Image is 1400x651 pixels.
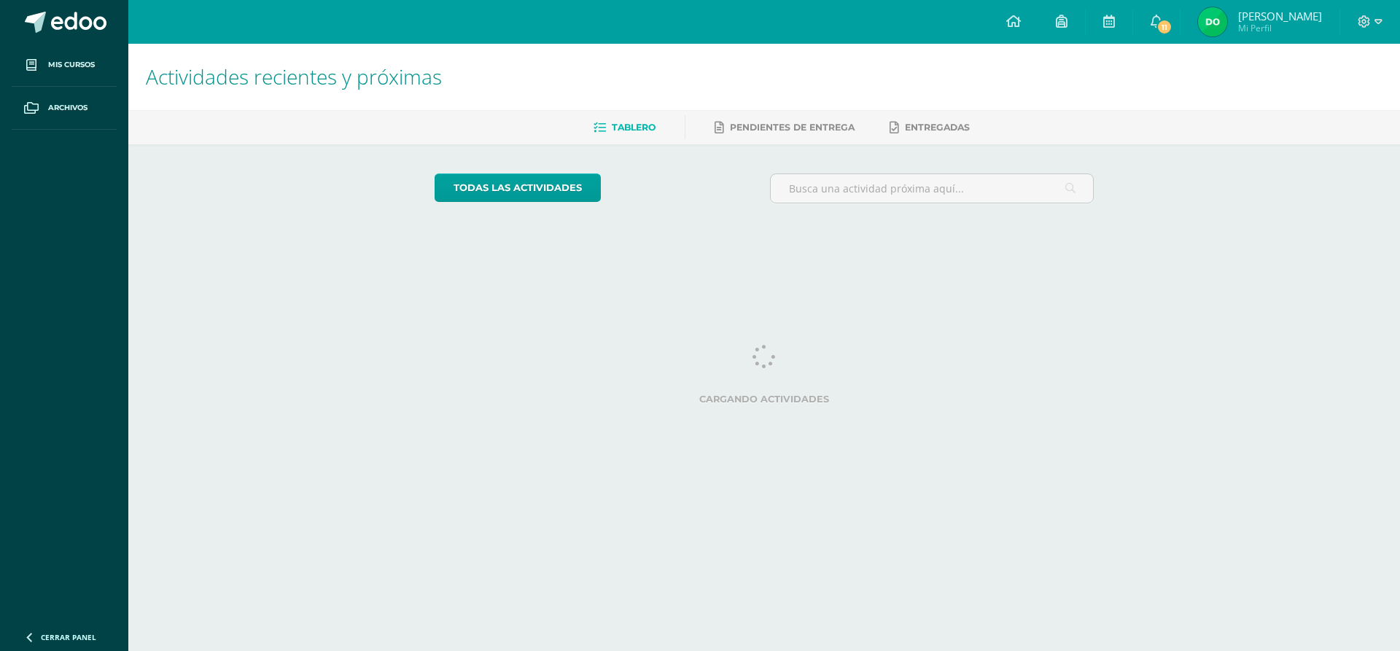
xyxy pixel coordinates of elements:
[1198,7,1227,36] img: 5e20db720a5b619b5c2d760c4d5dd9b7.png
[48,102,87,114] span: Archivos
[12,87,117,130] a: Archivos
[12,44,117,87] a: Mis cursos
[594,116,656,139] a: Tablero
[1238,22,1322,34] span: Mi Perfil
[48,59,95,71] span: Mis cursos
[612,122,656,133] span: Tablero
[1156,19,1172,35] span: 11
[146,63,442,90] span: Actividades recientes y próximas
[1238,9,1322,23] span: [PERSON_NAME]
[905,122,970,133] span: Entregadas
[890,116,970,139] a: Entregadas
[41,632,96,642] span: Cerrar panel
[435,394,1094,405] label: Cargando actividades
[730,122,855,133] span: Pendientes de entrega
[771,174,1094,203] input: Busca una actividad próxima aquí...
[715,116,855,139] a: Pendientes de entrega
[435,174,601,202] a: todas las Actividades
